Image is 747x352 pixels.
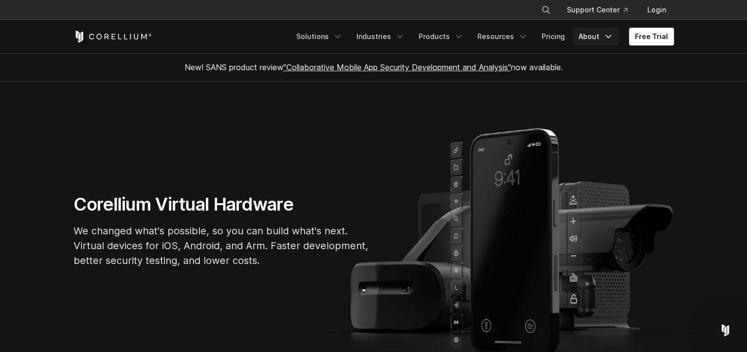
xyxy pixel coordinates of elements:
[283,62,511,72] a: "Collaborative Mobile App Security Development and Analysis"
[529,1,674,19] div: Navigation Menu
[472,28,534,45] a: Resources
[713,318,737,342] iframe: Intercom live chat
[573,28,619,45] a: About
[413,28,470,45] a: Products
[639,1,674,19] a: Login
[185,62,563,72] span: New! SANS product review now available.
[536,28,571,45] a: Pricing
[290,28,674,45] div: Navigation Menu
[74,223,370,268] p: We changed what's possible, so you can build what's next. Virtual devices for iOS, Android, and A...
[74,193,370,216] h1: Corellium Virtual Hardware
[351,28,411,45] a: Industries
[74,31,152,43] a: Corellium Home
[290,28,349,45] a: Solutions
[537,1,555,19] button: Search
[559,1,635,19] a: Support Center
[629,28,674,45] a: Free Trial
